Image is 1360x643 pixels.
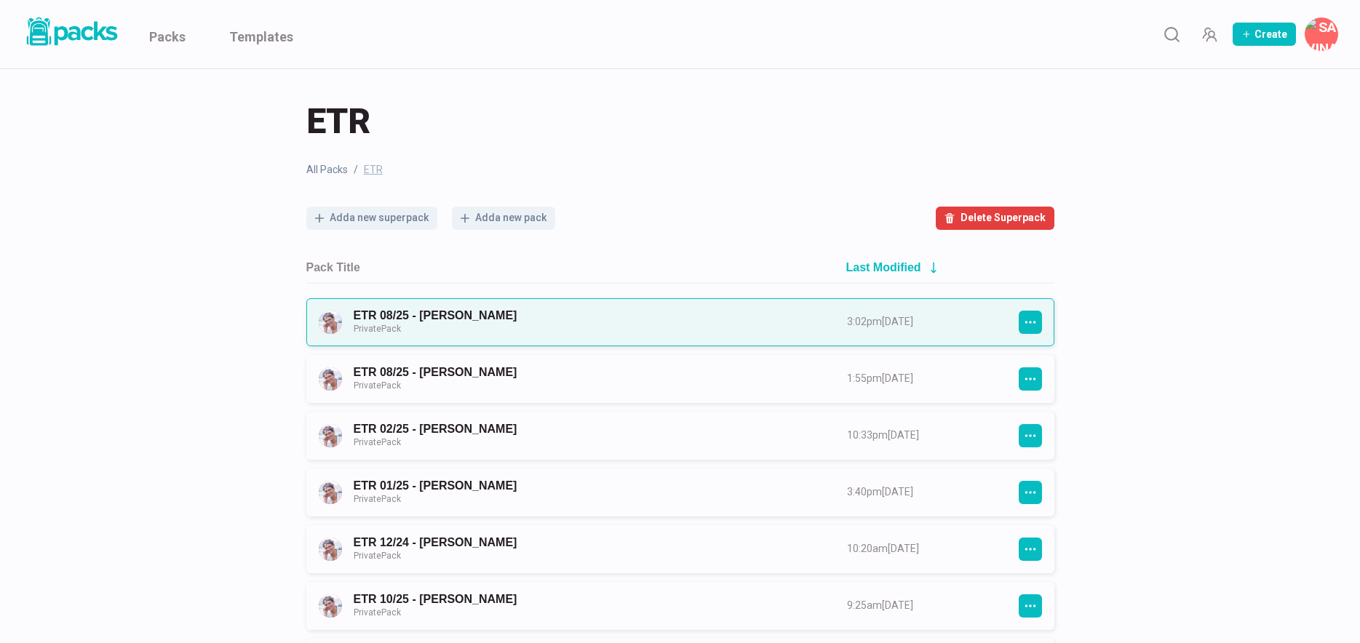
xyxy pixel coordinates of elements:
[1157,20,1186,49] button: Search
[1195,20,1224,49] button: Manage Team Invites
[22,15,120,54] a: Packs logo
[936,207,1054,230] button: Delete Superpack
[306,162,1054,177] nav: breadcrumb
[364,162,383,177] span: ETR
[306,207,437,230] button: Adda new superpack
[354,162,358,177] span: /
[452,207,555,230] button: Adda new pack
[846,260,921,274] h2: Last Modified
[306,162,348,177] a: All Packs
[306,98,370,145] span: ETR
[1233,23,1296,46] button: Create Pack
[306,260,360,274] h2: Pack Title
[1305,17,1338,51] button: Savina Tilmann
[22,15,120,49] img: Packs logo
